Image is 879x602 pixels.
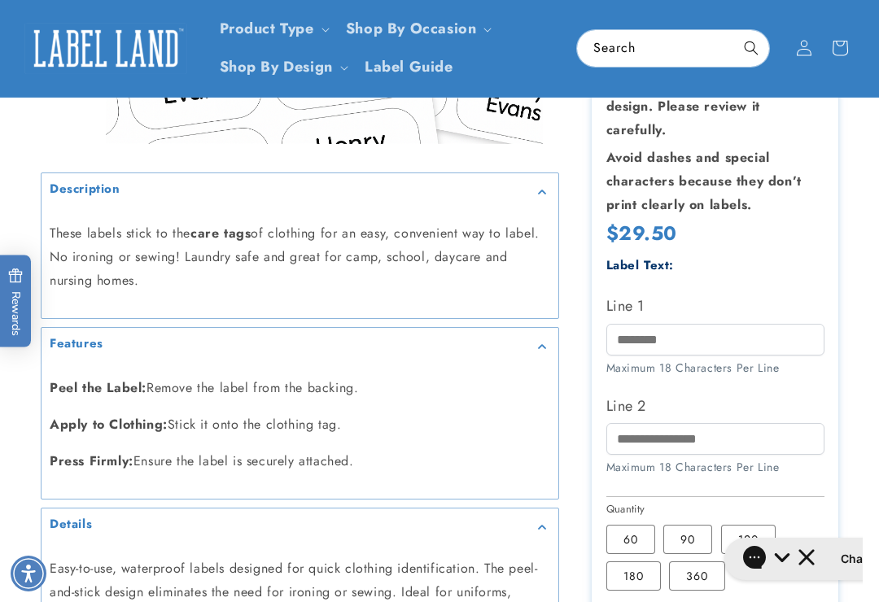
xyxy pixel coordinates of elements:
label: Label Text: [606,256,675,274]
span: $29.50 [606,219,678,247]
label: 60 [606,525,655,554]
strong: Apply to Clothing: [50,415,168,434]
span: Shop By Occasion [346,20,477,38]
label: Line 2 [606,393,824,419]
span: Rewards [8,268,24,336]
summary: Description [42,173,558,210]
legend: Quantity [606,501,647,517]
strong: Press Firmly: [50,451,133,470]
strong: Avoid dashes and special characters because they don’t print clearly on labels. [606,148,802,214]
iframe: Gorgias live chat messenger [716,532,863,586]
button: Gorgias live chat [8,6,197,48]
a: Label Land [19,17,194,80]
label: 180 [606,561,661,591]
button: Search [733,30,769,66]
p: Stick it onto the clothing tag. [50,413,550,437]
a: Product Type [220,18,314,39]
h2: Details [50,517,92,533]
p: These labels stick to the of clothing for an easy, convenient way to label. No ironing or sewing!... [50,222,550,292]
a: Label Guide [355,48,463,86]
strong: care tags [190,224,251,242]
p: Remove the label from the backing. [50,377,550,400]
h2: Features [50,336,103,352]
h2: Description [50,181,120,198]
p: Ensure the label is securely attached. [50,450,550,473]
h2: Chat with us [125,19,194,35]
strong: Peel the Label: [50,378,146,397]
summary: Shop By Occasion [336,10,499,48]
div: Maximum 18 Characters Per Line [606,459,824,476]
div: Accessibility Menu [11,556,46,591]
img: Label Land [24,23,187,73]
label: 90 [663,525,712,554]
summary: Shop By Design [210,48,355,86]
summary: Product Type [210,10,336,48]
label: 120 [721,525,776,554]
summary: Details [42,508,558,545]
summary: Features [42,328,558,364]
a: Shop By Design [220,56,333,77]
span: Label Guide [365,58,453,76]
label: Line 1 [606,293,824,319]
label: 360 [669,561,725,591]
div: Maximum 18 Characters Per Line [606,360,824,377]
